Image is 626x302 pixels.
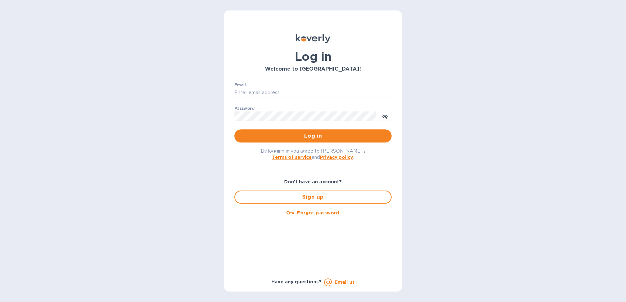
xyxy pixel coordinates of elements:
[320,155,353,160] a: Privacy policy
[378,109,392,123] button: toggle password visibility
[234,66,392,72] h3: Welcome to [GEOGRAPHIC_DATA]!
[297,210,339,215] u: Forgot password
[284,179,342,184] b: Don't have an account?
[261,148,366,160] span: By logging in you agree to [PERSON_NAME]'s and .
[335,279,355,285] a: Email us
[234,129,392,143] button: Log in
[272,155,312,160] a: Terms of service
[234,88,392,98] input: Enter email address
[240,132,386,140] span: Log in
[296,34,330,43] img: Koverly
[234,191,392,204] button: Sign up
[234,107,254,110] label: Password
[240,193,386,201] span: Sign up
[234,50,392,63] h1: Log in
[234,83,246,87] label: Email
[271,279,322,284] b: Have any questions?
